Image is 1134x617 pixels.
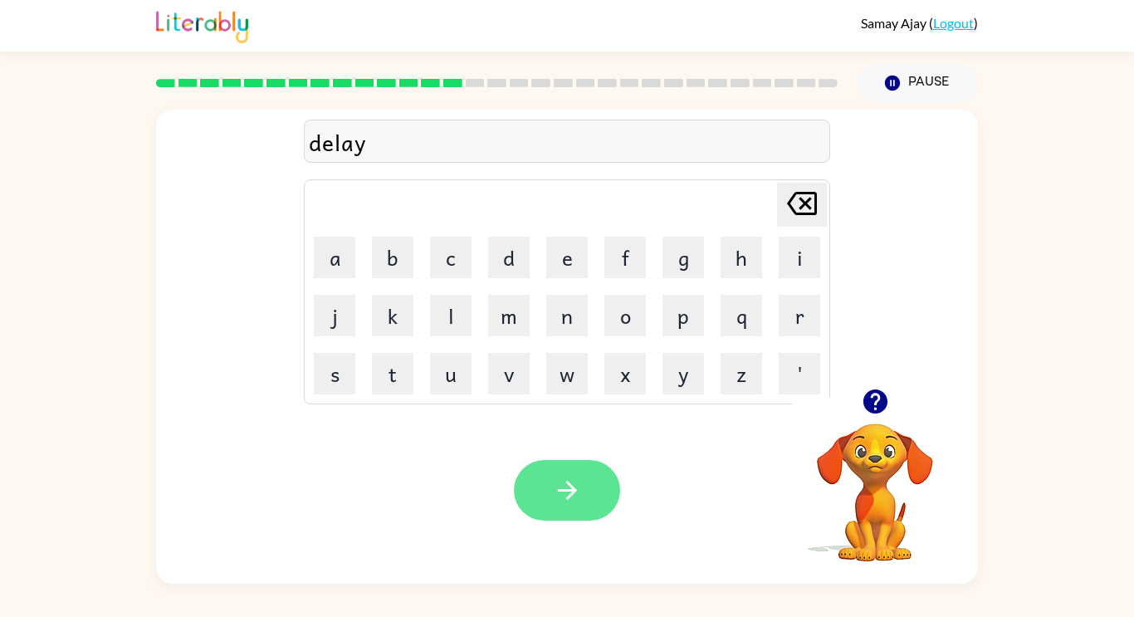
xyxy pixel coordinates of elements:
button: i [779,237,820,278]
button: n [546,295,588,336]
div: delay [309,125,825,159]
button: q [721,295,762,336]
button: s [314,353,355,394]
button: Pause [858,64,978,102]
a: Logout [933,15,974,31]
button: p [662,295,704,336]
button: ' [779,353,820,394]
button: x [604,353,646,394]
button: e [546,237,588,278]
div: ( ) [861,15,978,31]
button: c [430,237,472,278]
button: w [546,353,588,394]
button: k [372,295,413,336]
button: j [314,295,355,336]
button: u [430,353,472,394]
button: d [488,237,530,278]
video: Your browser must support playing .mp4 files to use Literably. Please try using another browser. [792,398,958,564]
button: g [662,237,704,278]
span: Samay Ajay [861,15,929,31]
button: y [662,353,704,394]
button: t [372,353,413,394]
img: Literably [156,7,248,43]
button: o [604,295,646,336]
button: l [430,295,472,336]
button: a [314,237,355,278]
button: f [604,237,646,278]
button: r [779,295,820,336]
button: m [488,295,530,336]
button: v [488,353,530,394]
button: b [372,237,413,278]
button: z [721,353,762,394]
button: h [721,237,762,278]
